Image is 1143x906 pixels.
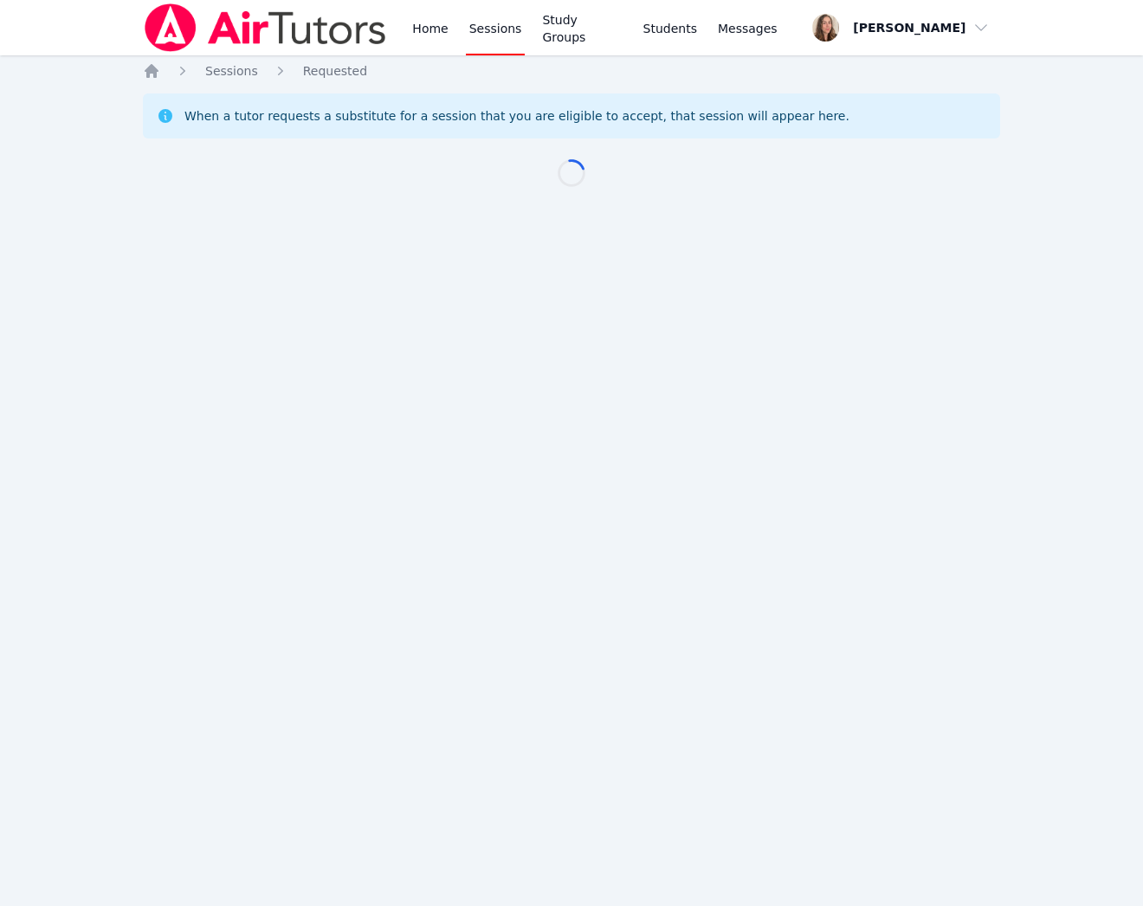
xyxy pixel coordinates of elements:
img: Air Tutors [143,3,388,52]
div: When a tutor requests a substitute for a session that you are eligible to accept, that session wi... [184,107,849,125]
nav: Breadcrumb [143,62,1000,80]
a: Requested [303,62,367,80]
a: Sessions [205,62,258,80]
span: Sessions [205,64,258,78]
span: Messages [718,20,778,37]
span: Requested [303,64,367,78]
